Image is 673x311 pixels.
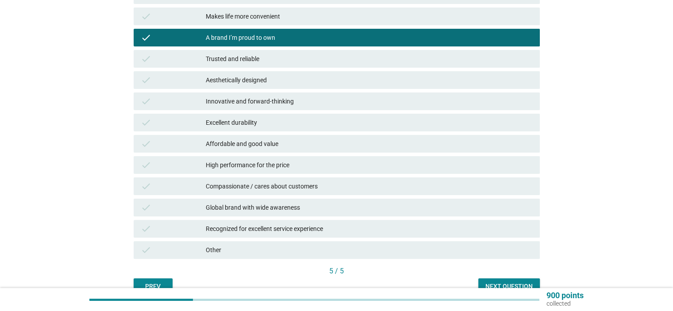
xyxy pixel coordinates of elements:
div: Aesthetically designed [206,75,532,85]
i: check [141,32,151,43]
i: check [141,160,151,170]
div: Recognized for excellent service experience [206,223,532,234]
div: Trusted and reliable [206,54,532,64]
div: Prev [141,282,165,291]
div: Global brand with wide awareness [206,202,532,213]
i: check [141,138,151,149]
div: Makes life more convenient [206,11,532,22]
i: check [141,245,151,255]
i: check [141,75,151,85]
div: High performance for the price [206,160,532,170]
button: Next question [478,278,540,294]
div: Compassionate / cares about customers [206,181,532,192]
p: collected [546,299,584,307]
p: 900 points [546,292,584,299]
button: Prev [134,278,173,294]
i: check [141,223,151,234]
i: check [141,11,151,22]
i: check [141,54,151,64]
div: Affordable and good value [206,138,532,149]
div: Other [206,245,532,255]
div: Innovative and forward-thinking [206,96,532,107]
i: check [141,117,151,128]
i: check [141,96,151,107]
div: Excellent durability [206,117,532,128]
div: Next question [485,282,533,291]
i: check [141,202,151,213]
div: 5 / 5 [134,266,540,276]
i: check [141,181,151,192]
div: A brand I’m proud to own [206,32,532,43]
